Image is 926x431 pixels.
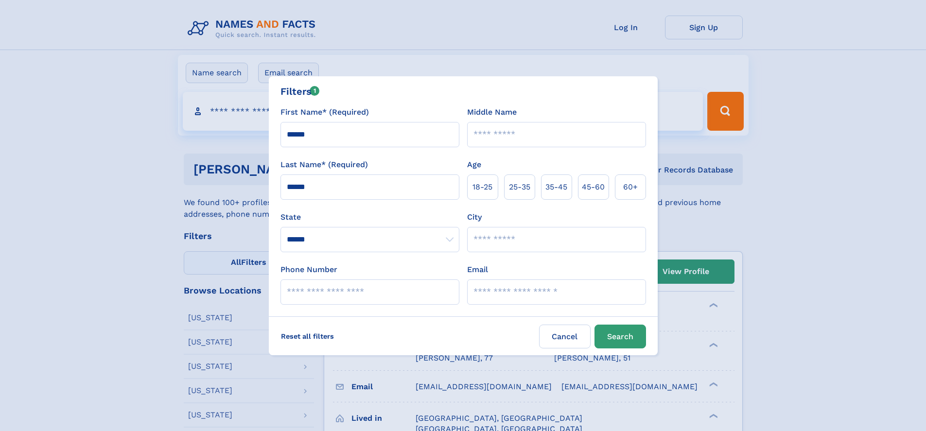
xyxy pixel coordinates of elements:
[594,325,646,348] button: Search
[280,211,459,223] label: State
[545,181,567,193] span: 35‑45
[582,181,605,193] span: 45‑60
[467,211,482,223] label: City
[539,325,591,348] label: Cancel
[280,106,369,118] label: First Name* (Required)
[280,159,368,171] label: Last Name* (Required)
[623,181,638,193] span: 60+
[467,159,481,171] label: Age
[509,181,530,193] span: 25‑35
[467,106,517,118] label: Middle Name
[467,264,488,276] label: Email
[280,264,337,276] label: Phone Number
[275,325,340,348] label: Reset all filters
[280,84,320,99] div: Filters
[472,181,492,193] span: 18‑25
